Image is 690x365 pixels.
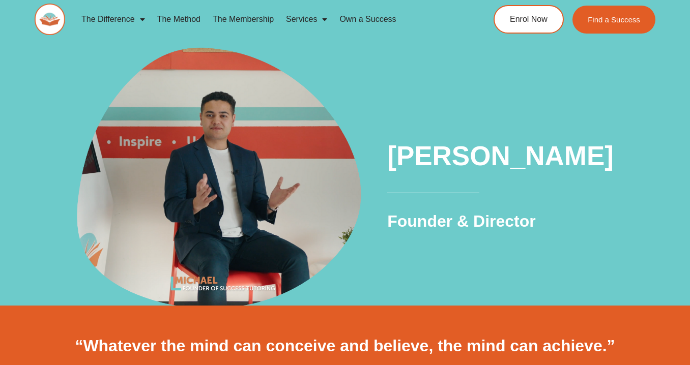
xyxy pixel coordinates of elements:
[67,28,370,331] img: Michael Black - Founder of Success Tutoring
[333,8,402,31] a: Own a Success
[75,8,458,31] nav: Menu
[387,137,629,175] h1: [PERSON_NAME]
[510,15,548,23] span: Enrol Now
[573,6,656,34] a: Find a Success
[387,211,629,232] h2: Founder & Director
[60,336,630,357] h2: “Whatever the mind can conceive and believe, the mind can achieve.”
[280,8,333,31] a: Services
[588,16,641,23] span: Find a Success
[494,5,564,34] a: Enrol Now
[207,8,280,31] a: The Membership
[151,8,207,31] a: The Method
[75,8,151,31] a: The Difference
